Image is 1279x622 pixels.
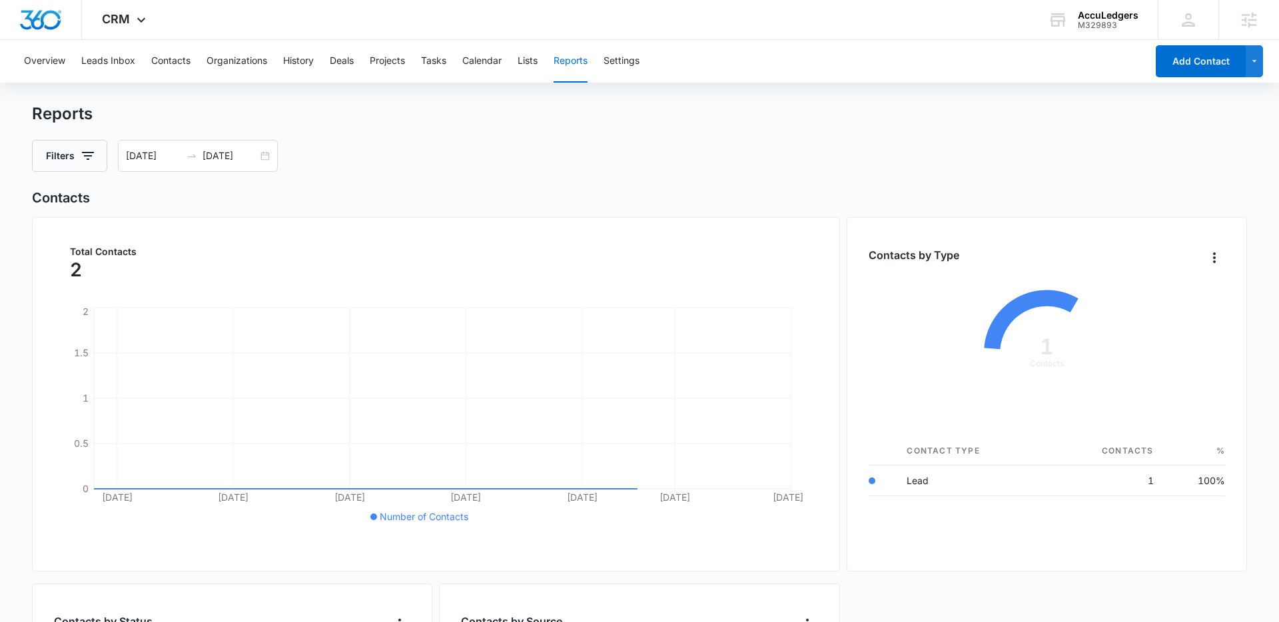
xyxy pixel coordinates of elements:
h2: Contacts [32,188,1247,208]
th: % [1164,437,1225,466]
div: account name [1078,10,1138,21]
h1: Reports [32,104,93,124]
input: Start date [126,149,181,163]
tspan: [DATE] [102,491,133,503]
button: Leads Inbox [81,40,135,83]
tspan: 0.5 [74,438,89,449]
button: Contacts [151,40,191,83]
button: Overview [24,40,65,83]
button: Projects [370,40,405,83]
td: 100% [1164,466,1225,496]
tspan: [DATE] [567,491,598,503]
button: Deals [330,40,354,83]
td: Lead [896,466,1047,496]
tspan: 2 [83,306,89,317]
input: End date [203,149,258,163]
button: Settings [604,40,639,83]
span: CRM [102,12,130,26]
button: Calendar [462,40,502,83]
tspan: 1.5 [74,347,89,358]
button: History [283,40,314,83]
div: account id [1078,21,1138,30]
button: Reports [554,40,588,83]
span: to [187,151,197,161]
tspan: [DATE] [659,491,690,503]
tspan: [DATE] [450,491,481,503]
button: Add Contact [1156,45,1246,77]
tspan: 0 [83,483,89,494]
tspan: [DATE] [334,491,365,503]
th: Contacts [1047,437,1164,466]
button: Tasks [421,40,446,83]
th: Contact Type [896,437,1047,466]
button: Organizations [207,40,267,83]
tspan: [DATE] [773,491,803,503]
td: 1 [1047,466,1164,496]
button: Overflow Menu [1204,247,1225,268]
span: Number of Contacts [380,511,468,522]
tspan: 1 [83,392,89,404]
button: Filters [32,140,107,172]
h3: Contacts by Type [869,247,959,263]
tspan: [DATE] [218,491,248,503]
span: swap-right [187,151,197,161]
p: Total Contacts [70,247,137,256]
button: Lists [518,40,538,83]
p: 2 [70,259,82,280]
